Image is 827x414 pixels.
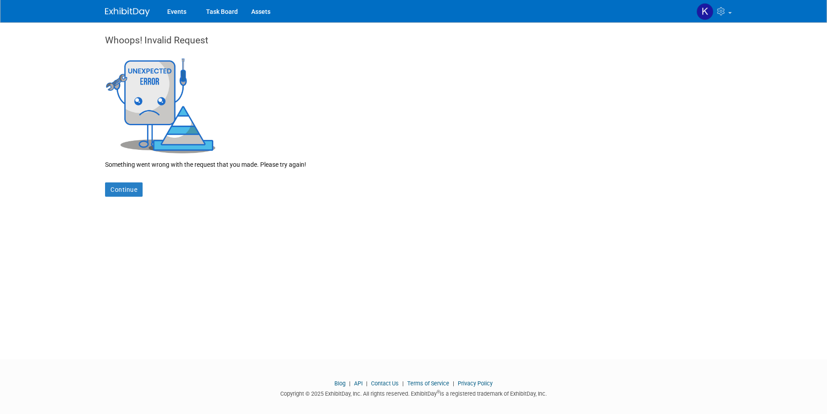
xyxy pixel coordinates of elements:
a: Blog [334,380,346,387]
div: Something went wrong with the request that you made. Please try again! [105,153,722,169]
img: Kraig Kmiotek [696,3,713,20]
a: Contact Us [371,380,399,387]
a: Terms of Service [407,380,449,387]
a: Privacy Policy [458,380,493,387]
div: Whoops! Invalid Request [105,34,722,56]
span: | [451,380,456,387]
span: | [347,380,353,387]
img: ExhibitDay [105,8,150,17]
span: | [400,380,406,387]
span: | [364,380,370,387]
img: Invalid Request [105,56,217,153]
sup: ® [437,389,440,394]
a: Continue [105,182,143,197]
a: API [354,380,363,387]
